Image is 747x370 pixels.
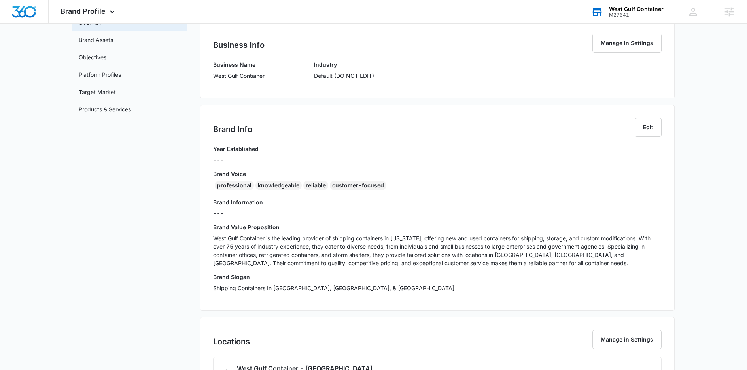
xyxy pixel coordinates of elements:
h2: Locations [213,336,250,347]
p: West Gulf Container is the leading provider of shipping containers in [US_STATE], offering new an... [213,234,662,267]
div: customer-focused [330,181,386,190]
h2: Business Info [213,39,265,51]
button: Manage in Settings [592,34,662,53]
span: Brand Profile [61,7,106,15]
p: --- [213,209,662,217]
a: Platform Profiles [79,70,121,79]
a: Target Market [79,88,116,96]
div: reliable [303,181,328,190]
div: account name [609,6,664,12]
h2: Brand Info [213,123,252,135]
h3: Brand Voice [213,170,662,178]
p: --- [213,156,259,164]
h3: Year Established [213,145,259,153]
p: Shipping Containers In [GEOGRAPHIC_DATA], [GEOGRAPHIC_DATA], & [GEOGRAPHIC_DATA] [213,284,662,292]
a: Products & Services [79,105,131,113]
div: account id [609,12,664,18]
p: West Gulf Container [213,72,265,80]
button: Manage in Settings [592,330,662,349]
h3: Business Name [213,60,265,69]
a: Brand Assets [79,36,113,44]
h3: Brand Value Proposition [213,223,662,231]
h3: Brand Slogan [213,273,662,281]
div: professional [215,181,254,190]
p: Default (DO NOT EDIT) [314,72,374,80]
a: Objectives [79,53,106,61]
a: Overview [79,18,103,26]
h3: Brand Information [213,198,662,206]
button: Edit [635,118,662,137]
h3: Industry [314,60,374,69]
div: knowledgeable [255,181,302,190]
